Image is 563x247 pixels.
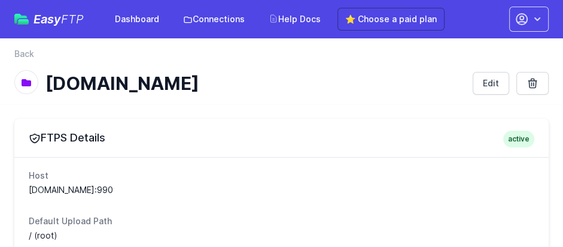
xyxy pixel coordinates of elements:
a: Dashboard [108,8,166,30]
img: easyftp_logo.png [14,14,29,25]
dd: / (root) [29,230,534,242]
a: Help Docs [261,8,328,30]
a: ⭐ Choose a paid plan [337,8,445,31]
span: Easy [34,13,84,25]
a: Back [14,48,34,60]
dt: Default Upload Path [29,215,534,227]
iframe: Drift Widget Chat Controller [503,187,549,233]
dd: [DOMAIN_NAME]:990 [29,184,534,196]
h2: FTPS Details [29,131,534,145]
h1: [DOMAIN_NAME] [45,73,463,94]
span: FTP [61,12,84,26]
span: active [503,131,534,147]
dt: Host [29,170,534,182]
nav: Breadcrumb [14,48,549,67]
a: Connections [176,8,252,30]
a: EasyFTP [14,13,84,25]
a: Edit [473,72,509,95]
